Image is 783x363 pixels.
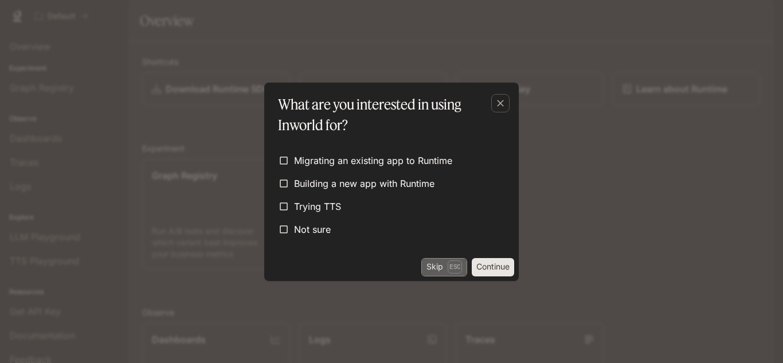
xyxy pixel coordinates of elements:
p: Esc [448,260,462,273]
button: SkipEsc [421,258,467,276]
span: Migrating an existing app to Runtime [294,154,452,167]
p: What are you interested in using Inworld for? [278,94,500,135]
span: Trying TTS [294,200,341,213]
span: Building a new app with Runtime [294,177,434,190]
span: Not sure [294,223,331,236]
button: Continue [472,258,514,276]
